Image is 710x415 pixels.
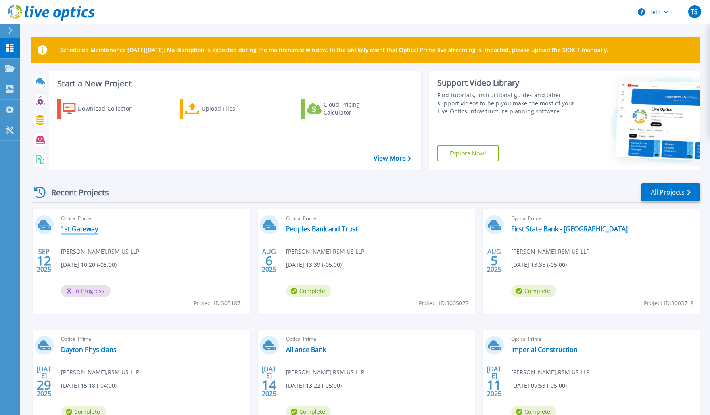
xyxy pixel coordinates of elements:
div: Cloud Pricing Calculator [324,101,388,117]
span: [DATE] 13:22 (-05:00) [286,381,342,390]
span: Optical Prime [511,214,695,223]
div: Find tutorials, instructional guides and other support videos to help you make the most of your L... [437,91,574,115]
span: 12 [37,257,51,264]
span: 5 [491,257,498,264]
span: Optical Prime [286,335,470,344]
span: [PERSON_NAME] , RSM US LLP [286,247,364,256]
span: 6 [265,257,273,264]
div: [DATE] 2025 [36,367,52,396]
div: Support Video Library [437,78,574,88]
a: Cloud Pricing Calculator [301,99,391,119]
a: Upload Files [180,99,269,119]
span: Optical Prime [61,335,245,344]
span: Project ID: 3003718 [644,299,694,308]
span: [DATE] 13:39 (-05:00) [286,260,342,269]
div: AUG 2025 [261,246,277,275]
div: Download Collector [78,101,142,117]
a: Peoples Bank and Trust [286,225,358,233]
span: Project ID: 3005077 [419,299,469,308]
div: [DATE] 2025 [487,367,502,396]
span: TS [691,8,698,15]
span: [DATE] 09:53 (-05:00) [511,381,567,390]
span: [PERSON_NAME] , RSM US LLP [61,368,139,377]
span: 14 [262,381,276,388]
a: Download Collector [57,99,147,119]
a: View More [374,155,411,162]
span: [PERSON_NAME] , RSM US LLP [286,368,364,377]
a: Imperial Construction [511,346,578,354]
a: Explore Now! [437,145,499,161]
a: First State Bank - [GEOGRAPHIC_DATA] [511,225,628,233]
div: AUG 2025 [487,246,502,275]
span: [DATE] 15:18 (-04:00) [61,381,117,390]
span: [DATE] 13:35 (-05:00) [511,260,567,269]
span: [DATE] 10:20 (-05:00) [61,260,117,269]
a: Dayton Physicians [61,346,117,354]
h3: Start a New Project [57,79,411,88]
a: All Projects [641,183,700,201]
div: [DATE] 2025 [261,367,277,396]
span: [PERSON_NAME] , RSM US LLP [61,247,139,256]
div: Upload Files [201,101,266,117]
span: Complete [511,285,556,297]
span: Optical Prime [286,214,470,223]
a: 1st Gateway [61,225,98,233]
span: [PERSON_NAME] , RSM US LLP [511,247,589,256]
p: Scheduled Maintenance [DATE][DATE]: No disruption is expected during the maintenance window. In t... [60,47,608,53]
a: Alliance Bank [286,346,326,354]
span: In Progress [61,285,111,297]
div: Recent Projects [31,182,120,202]
span: Optical Prime [511,335,695,344]
span: [PERSON_NAME] , RSM US LLP [511,368,589,377]
span: Project ID: 3051871 [194,299,244,308]
span: Complete [286,285,331,297]
span: 29 [37,381,51,388]
span: 11 [487,381,501,388]
span: Optical Prime [61,214,245,223]
div: SEP 2025 [36,246,52,275]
